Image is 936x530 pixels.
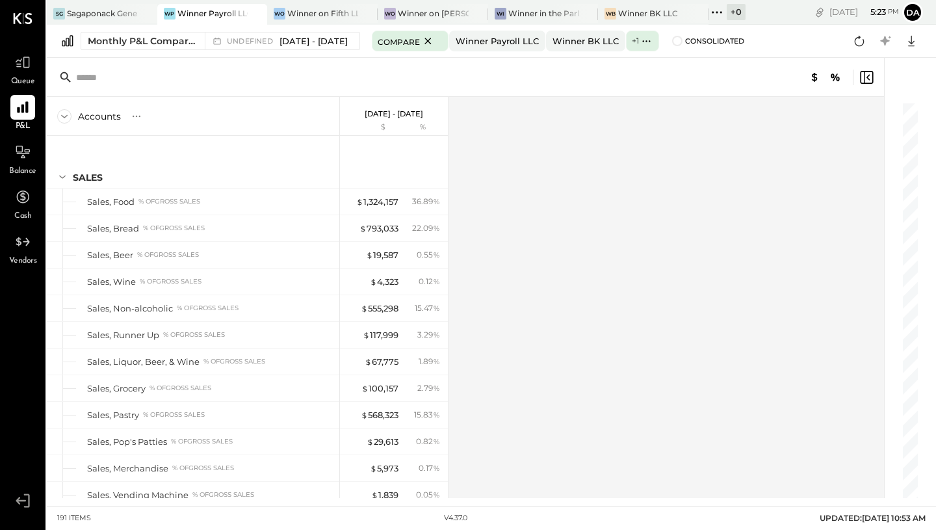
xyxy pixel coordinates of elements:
[163,330,225,339] div: % of GROSS SALES
[417,249,440,261] div: 0.55
[87,462,168,475] div: Sales, Merchandise
[138,197,200,206] div: % of GROSS SALES
[78,110,121,123] div: Accounts
[1,230,45,267] a: Vendors
[164,8,175,20] div: WP
[366,250,373,260] span: $
[449,31,545,51] button: Winner Payroll LLC
[384,8,396,20] div: Wo
[416,436,440,447] div: 0.82
[414,409,440,421] div: 15.83
[363,330,370,340] span: $
[14,211,31,222] span: Cash
[87,276,136,288] div: Sales, Wine
[361,410,368,420] span: $
[203,357,265,366] div: % of GROSS SALES
[88,34,197,47] div: Monthly P&L Comparison
[412,222,440,234] div: 22.09
[415,302,440,314] div: 15.47
[87,329,159,341] div: Sales, Runner Up
[57,513,91,523] div: 191 items
[370,276,377,287] span: $
[433,276,440,286] span: %
[433,329,440,339] span: %
[685,36,744,46] span: Consolidated
[137,250,199,259] div: % of GROSS SALES
[279,35,348,47] span: [DATE] - [DATE]
[508,8,579,19] div: Winner in the Park
[192,490,254,499] div: % of GROSS SALES
[87,356,200,368] div: Sales, Liquor, Beer, & Wine
[370,462,398,475] div: 5,973
[433,489,440,499] span: %
[433,436,440,446] span: %
[361,303,368,313] span: $
[177,8,248,19] div: Winner Payroll LLC
[87,196,135,208] div: Sales, Food
[356,196,398,208] div: 1,324,157
[1,95,45,133] a: P&L
[11,76,35,88] span: Queue
[372,31,448,51] button: Compare
[365,356,372,367] span: $
[9,256,37,267] span: Vendors
[227,38,276,45] span: undefined
[87,222,139,235] div: Sales, Bread
[67,8,138,19] div: Sagaponack General Store
[456,35,539,47] div: Winner Payroll LLC
[356,196,363,207] span: $
[1,185,45,222] a: Cash
[73,171,103,184] div: SALES
[1,50,45,88] a: Queue
[433,462,440,473] span: %
[416,489,440,501] div: 0.05
[87,409,139,421] div: Sales, Pastry
[727,4,746,20] div: + 0
[829,6,899,18] div: [DATE]
[87,302,173,315] div: Sales, Non-alcoholic
[813,5,826,19] div: copy link
[87,436,167,448] div: Sales, Pop's Patties
[359,223,367,233] span: $
[140,277,201,286] div: % of GROSS SALES
[363,329,398,341] div: 117,999
[433,302,440,313] span: %
[433,249,440,259] span: %
[172,464,234,473] div: % of GROSS SALES
[444,513,467,523] div: v 4.37.0
[81,32,360,50] button: Monthly P&L Comparison undefined[DATE] - [DATE]
[433,222,440,233] span: %
[361,382,398,395] div: 100,157
[433,196,440,206] span: %
[417,329,440,341] div: 3.29
[398,8,469,19] div: Winner on [PERSON_NAME]
[370,276,398,288] div: 4,323
[412,196,440,207] div: 36.89
[16,121,31,133] span: P&L
[53,8,65,20] div: SG
[433,409,440,419] span: %
[365,109,423,118] p: [DATE] - [DATE]
[419,356,440,367] div: 1.89
[1,140,45,178] a: Balance
[371,490,378,500] span: $
[87,382,146,395] div: Sales, Grocery
[149,384,211,393] div: % of GROSS SALES
[361,383,369,393] span: $
[361,302,398,315] div: 555,298
[171,437,233,446] div: % of GROSS SALES
[367,436,374,447] span: $
[378,34,420,47] span: Compare
[552,35,619,47] div: Winner BK LLC
[433,356,440,366] span: %
[433,382,440,393] span: %
[367,436,398,448] div: 29,613
[626,31,658,51] button: +1
[361,409,398,421] div: 568,323
[359,222,398,235] div: 793,033
[419,276,440,287] div: 0.12
[604,8,616,20] div: WB
[902,2,923,23] button: da
[632,35,639,46] label: + 1
[366,249,398,261] div: 19,587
